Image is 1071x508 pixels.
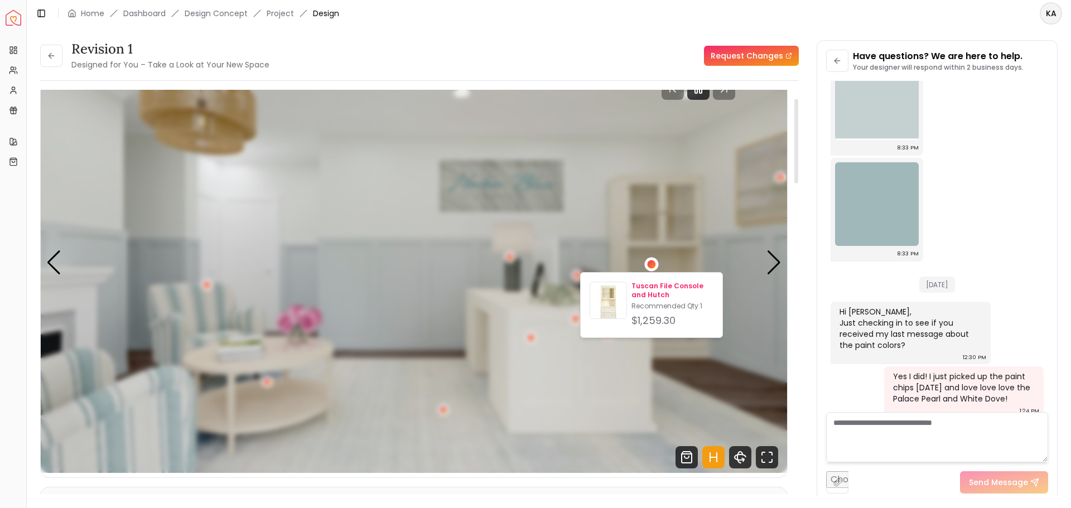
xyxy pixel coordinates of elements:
div: Carousel [41,53,787,473]
button: KA [1040,2,1062,25]
svg: Fullscreen [756,446,778,468]
span: Design [313,8,339,19]
div: $1,259.30 [631,313,713,328]
div: Next slide [766,250,781,275]
p: Recommended Qty: 1 [631,302,713,311]
a: Dashboard [123,8,166,19]
a: Spacejoy [6,10,21,26]
a: Tuscan File Console and HutchTuscan File Console and HutchRecommended Qty:1$1,259.30 [590,282,713,328]
img: Tuscan File Console and Hutch [590,284,626,321]
span: KA [1041,3,1061,23]
div: 1 / 5 [41,53,787,473]
div: 1:24 PM [1020,405,1039,417]
img: Chat Image [835,56,919,140]
span: [DATE] [919,277,955,293]
p: Your designer will respond within 2 business days. [853,63,1024,72]
a: Request Changes [704,46,799,66]
div: Hi [PERSON_NAME], Just checking in to see if you received my last message about the paint colors? [840,306,980,351]
a: Home [81,8,104,19]
svg: Hotspots Toggle [702,446,725,468]
svg: Shop Products from this design [676,446,698,468]
h3: Revision 1 [71,40,269,58]
img: Spacejoy Logo [6,10,21,26]
div: 12:30 PM [963,352,986,363]
div: 8:33 PM [897,142,919,153]
p: Have questions? We are here to help. [853,50,1024,63]
li: Design Concept [185,8,248,19]
small: Designed for You – Take a Look at Your New Space [71,59,269,70]
a: Project [267,8,294,19]
img: Design Render 1 [41,53,787,473]
div: Yes I did! I just picked up the paint chips [DATE] and love love love the Palace Pearl and White ... [893,371,1033,404]
nav: breadcrumb [67,8,339,19]
div: 8:33 PM [897,248,919,259]
p: Tuscan File Console and Hutch [631,282,713,299]
svg: 360 View [729,446,751,468]
div: Previous slide [46,250,61,275]
img: Chat Image [835,162,919,246]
